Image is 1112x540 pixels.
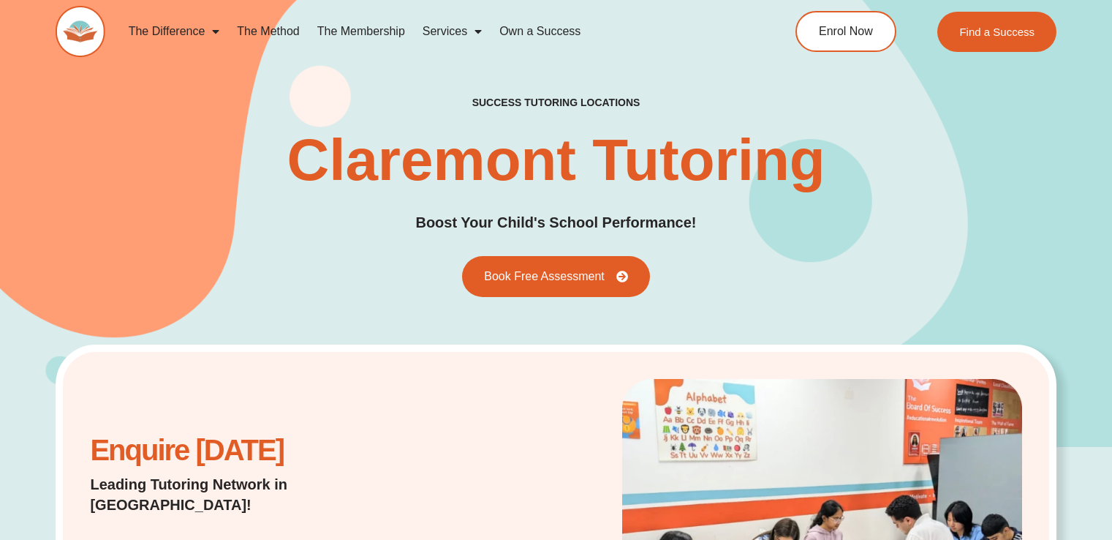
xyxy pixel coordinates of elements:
[472,96,640,109] h2: success tutoring locations
[462,256,650,297] a: Book Free Assessment
[120,15,229,48] a: The Difference
[959,26,1035,37] span: Find a Success
[287,131,825,190] h1: Claremont Tutoring
[937,12,1056,52] a: Find a Success
[120,15,738,48] nav: Menu
[491,15,589,48] a: Own a Success
[795,11,896,52] a: Enrol Now
[309,15,414,48] a: The Membership
[484,271,605,282] span: Book Free Assessment
[90,441,425,460] h2: Enquire [DATE]
[90,474,425,515] h2: Leading Tutoring Network in [GEOGRAPHIC_DATA]!
[228,15,308,48] a: The Method
[414,15,491,48] a: Services
[819,26,873,37] span: Enrol Now
[415,211,696,234] h2: Boost Your Child's School Performance!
